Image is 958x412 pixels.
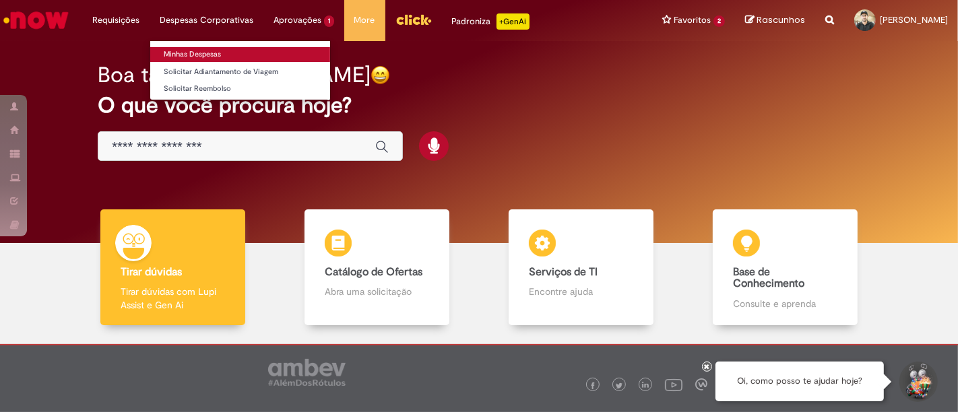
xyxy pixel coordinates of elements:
[98,94,860,117] h2: O que você procura hoje?
[325,285,428,298] p: Abra uma solicitação
[733,265,804,291] b: Base de Conhecimento
[325,265,422,279] b: Catálogo de Ofertas
[745,14,805,27] a: Rascunhos
[713,15,725,27] span: 2
[479,209,683,326] a: Serviços de TI Encontre ajuda
[589,382,596,389] img: logo_footer_facebook.png
[371,65,390,85] img: happy-face.png
[695,378,707,390] img: logo_footer_workplace.png
[150,65,330,79] a: Solicitar Adiantamento de Viagem
[150,81,330,96] a: Solicitar Reembolso
[71,209,275,326] a: Tirar dúvidas Tirar dúvidas com Lupi Assist e Gen Ai
[150,47,330,62] a: Minhas Despesas
[880,14,948,26] span: [PERSON_NAME]
[642,382,649,390] img: logo_footer_linkedin.png
[1,7,71,34] img: ServiceNow
[121,265,182,279] b: Tirar dúvidas
[665,376,682,393] img: logo_footer_youtube.png
[274,13,321,27] span: Aprovações
[715,362,884,401] div: Oi, como posso te ajudar hoje?
[395,9,432,30] img: click_logo_yellow_360x200.png
[733,297,837,310] p: Consulte e aprenda
[275,209,479,326] a: Catálogo de Ofertas Abra uma solicitação
[92,13,139,27] span: Requisições
[616,382,622,389] img: logo_footer_twitter.png
[897,362,938,402] button: Iniciar Conversa de Suporte
[354,13,375,27] span: More
[268,359,346,386] img: logo_footer_ambev_rotulo_gray.png
[160,13,253,27] span: Despesas Corporativas
[324,15,334,27] span: 1
[683,209,887,326] a: Base de Conhecimento Consulte e aprenda
[98,63,371,87] h2: Boa tarde, [PERSON_NAME]
[452,13,530,30] div: Padroniza
[497,13,530,30] p: +GenAi
[674,13,711,27] span: Favoritos
[757,13,805,26] span: Rascunhos
[529,285,633,298] p: Encontre ajuda
[150,40,331,100] ul: Despesas Corporativas
[121,285,224,312] p: Tirar dúvidas com Lupi Assist e Gen Ai
[529,265,598,279] b: Serviços de TI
